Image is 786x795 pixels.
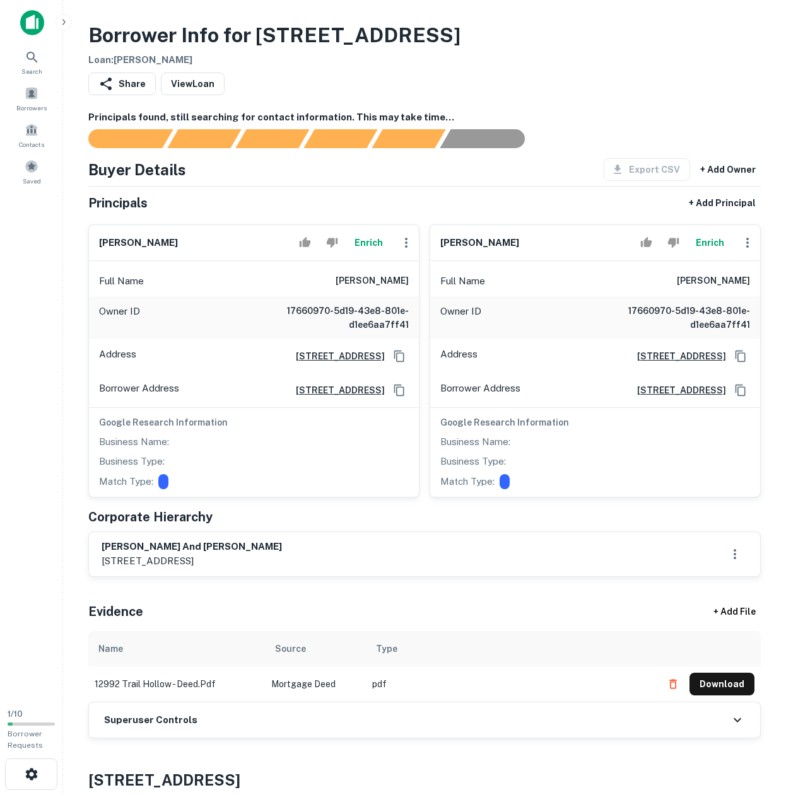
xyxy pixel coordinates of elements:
[99,347,136,366] p: Address
[366,631,655,666] th: Type
[99,454,165,469] p: Business Type:
[689,230,730,255] button: Enrich
[294,230,316,255] button: Accept
[88,53,460,67] h6: Loan : [PERSON_NAME]
[440,415,750,429] h6: Google Research Information
[376,641,397,656] div: Type
[99,415,409,429] h6: Google Research Information
[20,10,44,35] img: capitalize-icon.png
[731,381,750,400] button: Copy Address
[286,349,385,363] a: [STREET_ADDRESS]
[440,454,506,469] p: Business Type:
[104,713,197,728] h6: Superuser Controls
[440,381,520,400] p: Borrower Address
[627,383,726,397] a: [STREET_ADDRESS]
[88,194,148,212] h5: Principals
[102,554,282,569] p: [STREET_ADDRESS]
[440,434,510,450] p: Business Name:
[275,641,306,656] div: Source
[8,729,43,750] span: Borrower Requests
[695,158,761,181] button: + Add Owner
[99,304,140,332] p: Owner ID
[4,81,59,115] a: Borrowers
[303,129,377,148] div: Principals found, AI now looking for contact information...
[21,66,42,76] span: Search
[23,176,41,186] span: Saved
[677,274,750,289] h6: [PERSON_NAME]
[88,666,265,702] td: 12992 trail hollow - deed.pdf
[73,129,168,148] div: Sending borrower request to AI...
[723,694,786,755] iframe: Chat Widget
[689,673,754,695] button: Download
[16,103,47,113] span: Borrowers
[390,347,409,366] button: Copy Address
[167,129,241,148] div: Your request is received and processing...
[4,45,59,79] a: Search
[366,666,655,702] td: pdf
[286,383,385,397] a: [STREET_ADDRESS]
[627,349,726,363] a: [STREET_ADDRESS]
[88,508,213,526] h5: Corporate Hierarchy
[8,709,23,719] span: 1 / 10
[662,230,684,255] button: Reject
[635,230,657,255] button: Accept
[684,192,761,214] button: + Add Principal
[321,230,343,255] button: Reject
[440,304,481,332] p: Owner ID
[99,434,169,450] p: Business Name:
[440,474,495,489] p: Match Type:
[102,540,282,554] h6: [PERSON_NAME] and [PERSON_NAME]
[440,129,540,148] div: AI fulfillment process complete.
[731,347,750,366] button: Copy Address
[662,674,684,694] button: Delete file
[99,236,178,250] h6: [PERSON_NAME]
[19,139,44,149] span: Contacts
[98,641,123,656] div: Name
[235,129,309,148] div: Documents found, AI parsing details...
[88,20,460,50] h3: Borrower Info for [STREET_ADDRESS]
[88,769,761,791] h4: [STREET_ADDRESS]
[88,73,156,95] button: Share
[88,631,265,666] th: Name
[265,666,366,702] td: Mortgage Deed
[99,474,153,489] p: Match Type:
[372,129,445,148] div: Principals found, still searching for contact information. This may take time...
[440,347,478,366] p: Address
[257,304,409,332] h6: 17660970-5d19-43e8-801e-d1ee6aa7ff41
[4,118,59,152] a: Contacts
[99,274,144,289] p: Full Name
[440,236,519,250] h6: [PERSON_NAME]
[690,601,778,624] div: + Add File
[88,602,143,621] h5: Evidence
[88,158,186,181] h4: Buyer Details
[348,230,389,255] button: Enrich
[599,304,750,332] h6: 17660970-5d19-43e8-801e-d1ee6aa7ff41
[390,381,409,400] button: Copy Address
[88,110,761,125] h6: Principals found, still searching for contact information. This may take time...
[99,381,179,400] p: Borrower Address
[88,631,761,702] div: scrollable content
[265,631,366,666] th: Source
[161,73,225,95] a: ViewLoan
[336,274,409,289] h6: [PERSON_NAME]
[4,154,59,189] a: Saved
[440,274,485,289] p: Full Name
